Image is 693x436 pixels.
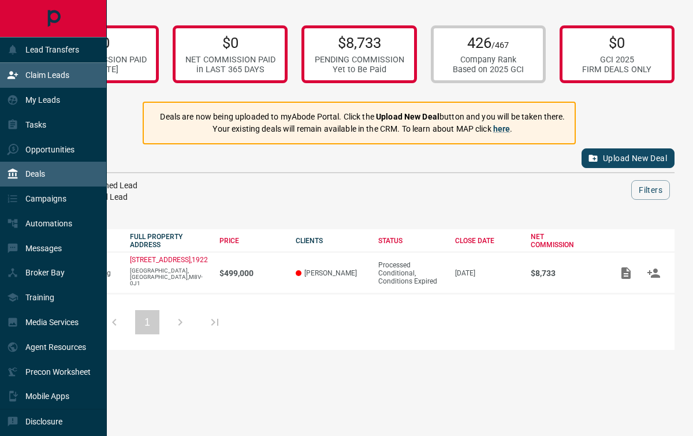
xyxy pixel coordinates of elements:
[612,269,640,277] span: Add / View Documents
[130,256,208,264] a: [STREET_ADDRESS],1922
[582,34,651,51] p: $0
[315,55,404,65] div: PENDING COMMISSION
[455,237,519,245] div: CLOSE DATE
[455,269,519,277] p: [DATE]
[296,269,367,277] p: [PERSON_NAME]
[531,233,601,249] div: NET COMMISSION
[582,148,675,168] button: Upload New Deal
[219,237,284,245] div: PRICE
[130,233,208,249] div: FULL PROPERTY ADDRESS
[631,180,670,200] button: Filters
[135,310,159,334] button: 1
[493,124,511,133] a: here
[296,237,367,245] div: CLIENTS
[130,267,208,286] p: [GEOGRAPHIC_DATA],[GEOGRAPHIC_DATA],M8V-0J1
[185,34,275,51] p: $0
[185,55,275,65] div: NET COMMISSION PAID
[219,269,284,278] p: $499,000
[582,55,651,65] div: GCI 2025
[160,123,565,135] p: Your existing deals will remain available in the CRM. To learn about MAP click .
[453,55,524,65] div: Company Rank
[315,65,404,74] div: Yet to Be Paid
[582,65,651,74] div: FIRM DEALS ONLY
[453,34,524,51] p: 426
[315,34,404,51] p: $8,733
[160,111,565,123] p: Deals are now being uploaded to myAbode Portal. Click the button and you will be taken there.
[185,65,275,74] div: in LAST 365 DAYS
[640,269,668,277] span: Match Clients
[453,65,524,74] div: Based on 2025 GCI
[376,112,439,121] strong: Upload New Deal
[491,40,509,50] span: /467
[531,269,601,278] p: $8,733
[378,237,444,245] div: STATUS
[378,261,444,285] div: Processed Conditional, Conditions Expired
